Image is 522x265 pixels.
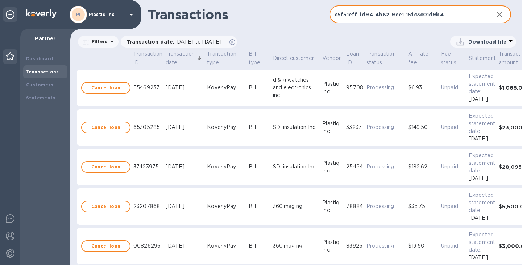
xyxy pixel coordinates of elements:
div: Bill [249,84,270,91]
button: Cancel loan [81,161,130,173]
div: KoverlyPay [207,123,246,131]
p: Download file [468,38,506,45]
p: Expected statement date: [469,112,496,135]
div: Transaction date:[DATE] to [DATE] [121,36,237,48]
p: Expected statement date: [469,191,496,214]
span: Loan ID [346,49,364,67]
div: $182.62 [408,163,438,171]
div: KoverlyPay [207,84,246,91]
b: Customers [26,82,54,87]
div: 360imaging [273,203,320,210]
span: Vendor [322,54,341,62]
span: [DATE] to [DATE] [175,39,221,45]
b: Cancel loan [91,123,121,132]
span: Direct customer [273,54,314,62]
div: $19.50 [408,242,438,250]
div: [DATE] [166,123,204,131]
p: Unpaid [441,203,466,210]
div: Plastiq Inc [322,199,343,214]
div: SDI insulation Inc. [273,163,320,171]
span: Transaction type [207,49,236,67]
img: Logo [26,9,57,18]
div: 00826296 [133,242,163,250]
b: PI [76,12,81,17]
p: Plastiq Inc [89,12,125,17]
p: Processing [366,123,405,131]
p: [DATE] [469,254,488,261]
b: Dashboard [26,56,54,61]
p: Unpaid [441,84,466,91]
p: [DATE] [469,95,488,103]
div: $6.93 [408,84,438,91]
div: 95708 [346,84,364,91]
h1: Transactions [148,7,330,22]
p: Processing [366,203,405,210]
p: Unpaid [441,123,466,131]
span: Transaction ID [133,49,163,67]
div: SDI insulation Inc. [273,123,320,131]
p: Unpaid [441,163,466,171]
div: Unpin categories [3,7,17,22]
img: Partner [6,52,14,60]
p: Processing [366,242,405,250]
div: Plastiq Inc [322,238,343,254]
b: Cancel loan [91,202,121,211]
div: Bill [249,123,270,131]
span: Bill type [249,49,270,67]
span: Fee status [441,49,466,67]
span: Fee status [441,49,456,67]
div: [DATE] [166,242,204,250]
div: Plastiq Inc [322,120,343,135]
span: Transaction type [207,49,246,67]
b: Cancel loan [91,83,121,92]
p: Expected statement date: [469,152,496,175]
span: Bill type [249,49,261,67]
p: Expected statement date: [469,73,496,95]
p: Processing [366,163,405,171]
div: [DATE] [166,84,204,91]
b: Cancel loan [91,163,121,171]
div: 25494 [346,163,364,171]
span: Statement [469,54,496,62]
button: Cancel loan [81,201,130,212]
p: Expected statement date: [469,231,496,254]
div: 55469237 [133,84,163,91]
div: KoverlyPay [207,242,246,250]
div: $149.50 [408,123,438,131]
div: Plastiq Inc [322,80,343,95]
p: Partner [26,35,65,42]
p: [DATE] [469,135,488,143]
p: Transaction date : [127,38,225,45]
div: KoverlyPay [207,163,246,171]
div: $35.75 [408,203,438,210]
b: Cancel loan [91,242,121,250]
span: Transaction status [366,49,396,67]
div: 65305285 [133,123,163,131]
p: Unpaid [441,242,466,250]
div: 83925 [346,242,364,250]
p: Filters [89,38,108,45]
span: Transaction status [366,49,405,67]
button: Cancel loan [81,82,130,94]
div: 33237 [346,123,364,131]
button: Cancel loan [81,122,130,133]
span: Affiliate fee [408,49,438,67]
div: 360imaging [273,242,320,250]
button: Cancel loan [81,240,130,252]
div: [DATE] [166,163,204,171]
p: [DATE] [469,175,488,182]
b: Transactions [26,69,59,74]
div: Bill [249,163,270,171]
div: Bill [249,242,270,250]
p: Processing [366,84,405,91]
span: Affiliate fee [408,49,428,67]
div: d & g watches and electronics inc [273,76,320,99]
div: 37423975 [133,163,163,171]
p: [DATE] [469,214,488,222]
div: KoverlyPay [207,203,246,210]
